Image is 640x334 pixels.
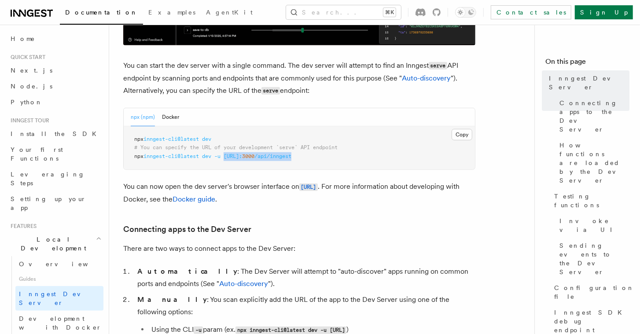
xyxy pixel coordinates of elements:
span: /api/inngest [254,153,291,159]
a: Install the SDK [7,126,103,142]
span: Overview [19,261,110,268]
a: Sending events to the Dev Server [556,238,629,280]
button: npx (npm) [131,108,155,126]
span: Configuration file [554,283,634,301]
span: Documentation [65,9,138,16]
span: Features [7,223,37,230]
a: AgentKit [201,3,258,24]
a: Documentation [60,3,143,25]
span: Testing functions [554,192,629,209]
span: Local Development [7,235,96,253]
button: Copy [452,129,472,140]
span: Sending events to the Dev Server [559,241,629,276]
span: Inngest Dev Server [19,290,94,306]
span: inngest-cli@latest [143,153,199,159]
button: Search...⌘K [286,5,401,19]
span: Inngest tour [7,117,49,124]
a: Home [7,31,103,47]
span: Development with Docker [19,315,102,331]
li: : The Dev Server will attempt to "auto-discover" apps running on common ports and endpoints (See ... [135,265,475,290]
a: Overview [15,256,103,272]
p: You can start the dev server with a single command. The dev server will attempt to find an Innges... [123,59,475,97]
code: [URL] [299,184,318,191]
code: -u [194,327,203,334]
span: [URL]: [224,153,242,159]
span: Quick start [7,54,45,61]
a: Docker guide [173,195,215,203]
button: Local Development [7,231,103,256]
a: Node.js [7,78,103,94]
span: Leveraging Steps [11,171,85,187]
span: Node.js [11,83,52,90]
p: You can now open the dev server's browser interface on . For more information about developing wi... [123,180,475,206]
span: npx [134,153,143,159]
a: Setting up your app [7,191,103,216]
a: Sign Up [575,5,633,19]
a: Configuration file [551,280,629,305]
a: Invoke via UI [556,213,629,238]
span: -u [214,153,221,159]
a: Examples [143,3,201,24]
span: Next.js [11,67,52,74]
span: 3000 [242,153,254,159]
span: Python [11,99,43,106]
a: Leveraging Steps [7,166,103,191]
h4: On this page [545,56,629,70]
span: Connecting apps to the Dev Server [559,99,629,134]
span: Examples [148,9,195,16]
a: [URL] [299,182,318,191]
span: dev [202,136,211,142]
strong: Automatically [137,267,237,275]
code: npx inngest-cli@latest dev -u [URL] [235,327,346,334]
span: # You can specify the URL of your development `serve` API endpoint [134,144,338,150]
span: AgentKit [206,9,253,16]
strong: Manually [137,295,207,304]
a: Auto-discovery [219,279,268,288]
a: How functions are loaded by the Dev Server [556,137,629,188]
kbd: ⌘K [383,8,396,17]
a: Connecting apps to the Dev Server [123,223,251,235]
span: Invoke via UI [559,217,629,234]
button: Toggle dark mode [455,7,476,18]
a: Contact sales [491,5,571,19]
code: serve [429,62,447,70]
span: Install the SDK [11,130,102,137]
span: Home [11,34,35,43]
button: Docker [162,108,179,126]
a: Next.js [7,62,103,78]
a: Your first Functions [7,142,103,166]
span: inngest-cli@latest [143,136,199,142]
span: Guides [15,272,103,286]
span: npx [134,136,143,142]
p: There are two ways to connect apps to the Dev Server: [123,242,475,255]
span: Setting up your app [11,195,86,211]
span: Inngest Dev Server [549,74,629,92]
span: Your first Functions [11,146,63,162]
span: dev [202,153,211,159]
a: Inngest Dev Server [15,286,103,311]
a: Python [7,94,103,110]
a: Connecting apps to the Dev Server [556,95,629,137]
code: serve [261,87,280,95]
span: How functions are loaded by the Dev Server [559,141,629,185]
a: Inngest Dev Server [545,70,629,95]
a: Testing functions [551,188,629,213]
a: Auto-discovery [402,74,451,82]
